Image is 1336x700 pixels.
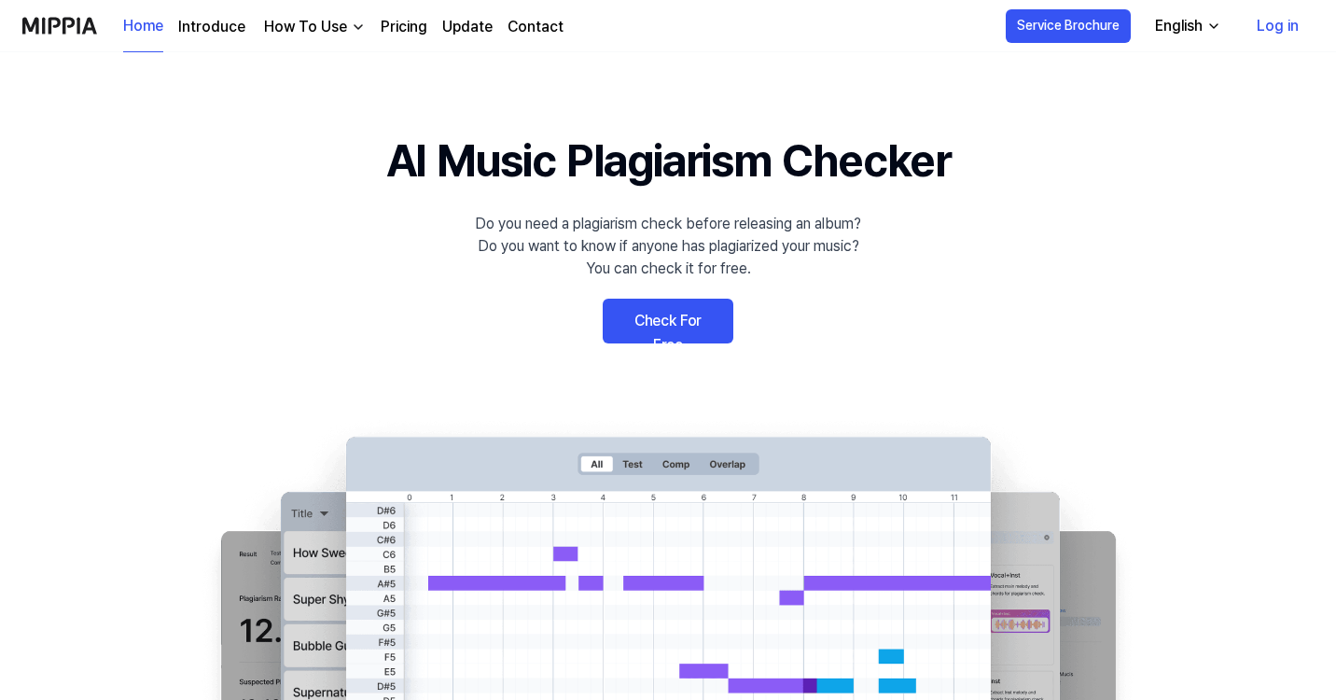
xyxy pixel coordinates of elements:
[260,16,366,38] button: How To Use
[386,127,951,194] h1: AI Music Plagiarism Checker
[351,20,366,35] img: down
[178,16,245,38] a: Introduce
[260,16,351,38] div: How To Use
[1151,15,1206,37] div: English
[442,16,493,38] a: Update
[508,16,564,38] a: Contact
[381,16,427,38] a: Pricing
[1006,9,1131,43] button: Service Brochure
[123,1,163,52] a: Home
[1140,7,1232,45] button: English
[475,213,861,280] div: Do you need a plagiarism check before releasing an album? Do you want to know if anyone has plagi...
[603,299,733,343] a: Check For Free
